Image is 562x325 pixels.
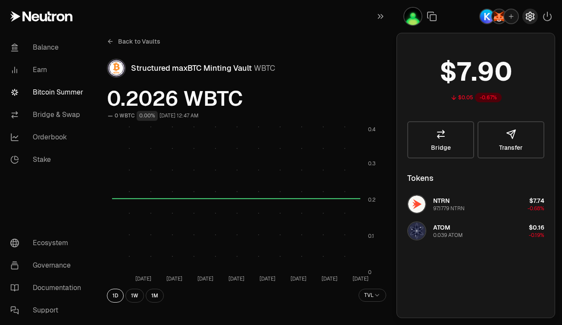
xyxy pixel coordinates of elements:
[118,37,160,46] span: Back to Vaults
[107,289,124,303] button: 1D
[528,205,544,212] span: -0.68%
[322,275,337,282] tspan: [DATE]
[402,191,550,217] button: NTRN LogoNTRN97.1779 NTRN$7.74-0.68%
[529,232,544,239] span: -0.19%
[3,254,93,277] a: Governance
[131,63,252,73] span: Structured maxBTC Minting Vault
[259,275,275,282] tspan: [DATE]
[433,197,450,205] span: NTRN
[197,275,213,282] tspan: [DATE]
[408,222,425,240] img: ATOM Logo
[408,196,425,213] img: NTRN Logo
[458,94,473,101] div: $0.05
[368,126,375,133] tspan: 0.4
[475,93,502,102] div: -0.67%
[254,63,275,73] span: WBTC
[137,111,158,121] div: 0.00%
[368,269,372,276] tspan: 0
[368,196,375,203] tspan: 0.2
[499,145,523,151] span: Transfer
[433,205,465,212] div: 97.1779 NTRN
[290,275,306,282] tspan: [DATE]
[159,111,199,121] div: [DATE] 12:47 AM
[3,36,93,59] a: Balance
[479,9,519,24] button: KeplrMetaMask
[166,275,182,282] tspan: [DATE]
[3,232,93,254] a: Ecosystem
[407,121,474,158] a: Bridge
[529,197,544,205] span: $7.74
[368,160,375,167] tspan: 0.3
[3,104,93,126] a: Bridge & Swap
[407,172,434,184] div: Tokens
[404,8,421,25] img: Drop
[359,289,386,302] button: TVL
[368,233,374,240] tspan: 0.1
[125,289,144,303] button: 1W
[3,59,93,81] a: Earn
[115,111,135,121] div: 0 WBTC
[3,299,93,322] a: Support
[107,88,386,109] span: 0.2026 WBTC
[403,7,422,26] button: Drop
[402,218,550,244] button: ATOM LogoATOM0.039 ATOM$0.16-0.19%
[135,275,151,282] tspan: [DATE]
[108,60,125,77] img: WBTC Logo
[3,277,93,299] a: Documentation
[480,9,494,23] img: Keplr
[353,275,368,282] tspan: [DATE]
[228,275,244,282] tspan: [DATE]
[3,126,93,148] a: Orderbook
[478,121,544,158] button: Transfer
[3,81,93,104] a: Bitcoin Summer
[433,232,463,239] div: 0.039 ATOM
[529,224,544,231] span: $0.16
[107,35,160,48] a: Back to Vaults
[146,289,164,303] button: 1M
[431,145,451,151] span: Bridge
[3,148,93,171] a: Stake
[433,224,450,231] span: ATOM
[492,9,506,23] img: MetaMask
